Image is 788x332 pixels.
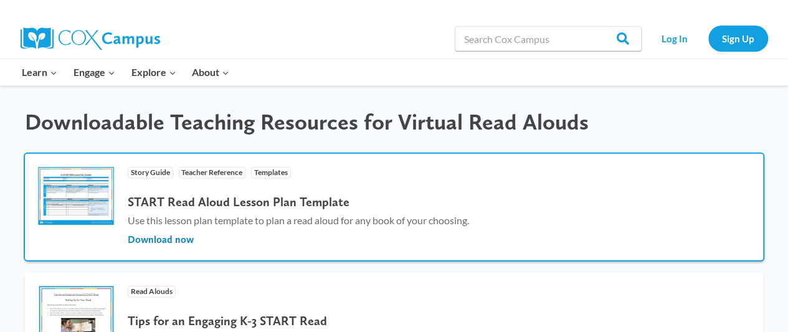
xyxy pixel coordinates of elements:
p: Use this lesson plan template to plan a read aloud for any book of your choosing. [128,212,469,229]
h4: START Read Aloud Lesson Plan Template [128,194,469,209]
span: Story Guide [128,167,173,179]
img: readaloudtemplate-68bb638e-a5d4-4ad9-aa2b-37d71ea88440-300x231.jpg [37,166,115,226]
button: Child menu of Learn [14,59,66,85]
span: Templates [251,167,291,179]
img: Cox Campus [21,27,160,50]
a: Sign Up [708,26,768,51]
nav: Primary Navigation [14,59,237,85]
button: Child menu of Engage [65,59,123,85]
button: Child menu of About [184,59,237,85]
nav: Secondary Navigation [648,26,768,51]
input: Search Cox Campus [455,26,642,51]
a: Story Guide Teacher Reference Templates START Read Aloud Lesson Plan Template Use this lesson pla... [25,154,763,260]
button: Child menu of Explore [123,59,184,85]
span: Teacher Reference [179,167,246,179]
span: Download now [128,233,194,247]
h4: Tips for an Engaging K-3 START Read [128,313,473,328]
a: Log In [648,26,702,51]
span: Read Alouds [128,286,176,298]
span: Downloadable Teaching Resources for Virtual Read Alouds [25,108,589,135]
